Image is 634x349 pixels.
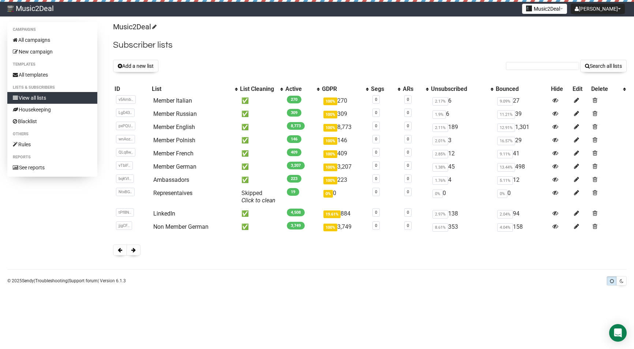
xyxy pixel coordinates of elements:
[241,197,275,204] a: Click to clean
[7,69,97,81] a: All templates
[320,107,369,121] td: 309
[407,223,409,228] a: 0
[7,5,14,12] img: d3c3f23366e98c1a1e0a1030e7b84567
[432,223,448,232] span: 8.61%
[375,190,377,194] a: 0
[571,4,625,14] button: [PERSON_NAME]
[494,134,549,147] td: 29
[240,85,277,93] div: List Cleaning
[323,164,337,171] span: 100%
[494,220,549,234] td: 158
[407,163,409,168] a: 0
[153,124,195,131] a: Member English
[407,190,409,194] a: 0
[432,137,448,145] span: 2.01%
[497,190,507,198] span: 0%
[429,134,495,147] td: 3
[375,137,377,142] a: 0
[7,46,97,58] a: New campaign
[116,122,135,130] span: pxPQU..
[497,110,515,119] span: 11.21%
[7,34,97,46] a: All campaigns
[407,176,409,181] a: 0
[153,210,175,217] a: LinkedIn
[116,188,135,196] span: NtxBG..
[323,224,337,231] span: 100%
[239,147,284,160] td: ✅
[494,173,549,187] td: 12
[375,176,377,181] a: 0
[7,83,97,92] li: Lists & subscribers
[323,177,337,184] span: 100%
[284,84,320,94] th: Active: No sort applied, activate to apply an ascending sort
[591,85,619,93] div: Delete
[407,137,409,142] a: 0
[497,124,515,132] span: 12.91%
[287,109,301,117] span: 309
[239,94,284,107] td: ✅
[287,162,305,169] span: 3,207
[323,98,337,105] span: 100%
[429,187,495,207] td: 0
[494,207,549,220] td: 94
[320,94,369,107] td: 270
[239,207,284,220] td: ✅
[239,173,284,187] td: ✅
[116,161,133,170] span: vTbIF..
[609,324,627,342] div: Open Intercom Messenger
[432,210,448,218] span: 2.97%
[429,220,495,234] td: 353
[549,84,571,94] th: Hide: No sort applied, sorting is disabled
[432,176,448,185] span: 1.76%
[432,150,448,158] span: 2.85%
[323,137,337,145] span: 100%
[526,5,532,11] img: 1.jpg
[497,163,515,172] span: 13.44%
[522,4,567,14] button: Music2Deal
[153,137,195,144] a: Member Polnish
[323,210,341,218] span: 19.61%
[497,137,515,145] span: 16.57%
[375,223,377,228] a: 0
[590,84,627,94] th: Delete: No sort applied, activate to apply an ascending sort
[494,107,549,121] td: 39
[239,84,284,94] th: List Cleaning: No sort applied, activate to apply an ascending sort
[116,208,134,217] span: tPf8N..
[369,84,401,94] th: Segs: No sort applied, activate to apply an ascending sort
[153,190,192,196] a: Representaives
[287,135,301,143] span: 146
[116,95,136,104] span: v5Amb..
[429,147,495,160] td: 12
[287,175,301,183] span: 223
[287,122,305,130] span: 8,773
[7,25,97,34] li: Campaigns
[580,60,627,72] button: Search all lists
[432,190,443,198] span: 0%
[497,150,513,158] span: 9.11%
[432,110,446,119] span: 1.9%
[320,220,369,234] td: 3,749
[573,85,588,93] div: Edit
[431,85,487,93] div: Unsubscribed
[152,85,231,93] div: List
[7,115,97,127] a: Blacklist
[7,92,97,104] a: View all lists
[7,130,97,139] li: Others
[320,173,369,187] td: 223
[320,187,369,207] td: 0
[7,153,97,162] li: Reports
[497,97,513,106] span: 9.09%
[7,162,97,173] a: See reports
[239,220,284,234] td: ✅
[432,97,448,106] span: 2.17%
[113,38,627,52] h2: Subscriber lists
[375,97,377,102] a: 0
[401,84,429,94] th: ARs: No sort applied, activate to apply an ascending sort
[320,121,369,134] td: 8,773
[429,107,495,121] td: 6
[320,207,369,220] td: 884
[287,209,305,216] span: 4,508
[116,174,134,183] span: bqKVI..
[150,84,239,94] th: List: No sort applied, activate to apply an ascending sort
[429,160,495,173] td: 45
